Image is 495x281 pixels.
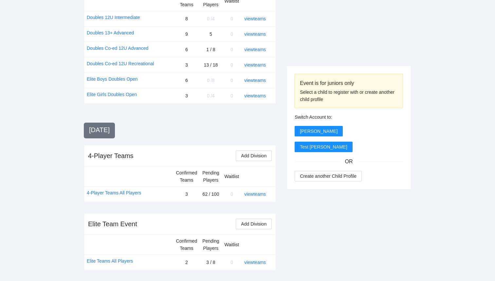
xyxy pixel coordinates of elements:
a: Doubles 13+ Advanced [87,29,134,36]
button: Add Division [236,151,272,161]
td: 6 [174,42,200,57]
a: view teams [244,191,266,197]
a: view teams [244,62,266,68]
span: 0 [230,260,233,265]
span: Create another Child Profile [300,172,357,180]
span: 0 [230,191,233,197]
a: view teams [244,260,266,265]
div: Waitlist [225,241,239,248]
span: 0 [230,62,233,68]
td: 13 / 18 [200,57,222,72]
a: Elite Teams All Players [87,257,133,265]
button: [PERSON_NAME] [295,126,343,136]
button: Add Division [236,219,272,229]
a: Doubles 12U Intermediate [87,14,140,21]
td: 3 [174,57,200,72]
a: view teams [244,31,266,37]
button: Create another Child Profile [295,171,362,181]
span: Test [PERSON_NAME] [300,143,347,151]
button: Test [PERSON_NAME] [295,142,353,152]
a: Elite Girls Doubles Open [87,91,137,98]
span: Add Division [241,152,266,159]
td: 1 / 8 [200,42,222,57]
td: 8 [174,11,200,26]
div: Switch Account to: [295,113,403,121]
div: Waitlist [225,173,239,180]
a: view teams [244,47,266,52]
a: Elite Boys Doubles Open [87,75,138,83]
span: Add Division [241,220,266,228]
span: 0 [230,78,233,83]
td: 2 [174,254,200,270]
span: [DATE] [89,126,110,133]
span: OR [340,157,358,166]
span: 0 / 8 [207,78,214,83]
span: [PERSON_NAME] [300,128,338,135]
div: Confirmed Teams [176,237,197,252]
span: 0 [230,47,233,52]
div: Event is for juniors only [300,79,398,87]
div: Confirmed Teams [176,169,197,184]
div: 4-Player Teams [88,151,134,160]
a: 4-Player Teams All Players [87,189,141,196]
a: view teams [244,93,266,98]
td: 3 [174,186,200,202]
a: Doubles Co-ed 12U Recreational [87,60,154,67]
span: 0 / 4 [207,93,214,98]
td: 3 [174,88,200,103]
div: Select a child to register with or create another child profile [300,89,398,103]
div: Pending Players [202,237,219,252]
a: Doubles Co-ed 12U Advanced [87,45,148,52]
a: view teams [244,16,266,21]
span: 0 [230,93,233,98]
span: 0 [230,16,233,21]
span: 0 / 4 [207,16,214,21]
div: Pending Players [202,169,219,184]
td: 9 [174,26,200,42]
td: 6 [174,72,200,88]
td: 5 [200,26,222,42]
span: 0 [230,31,233,37]
a: view teams [244,78,266,83]
td: 3 / 8 [200,254,222,270]
div: Elite Team Event [88,219,137,229]
td: 62 / 100 [200,186,222,202]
